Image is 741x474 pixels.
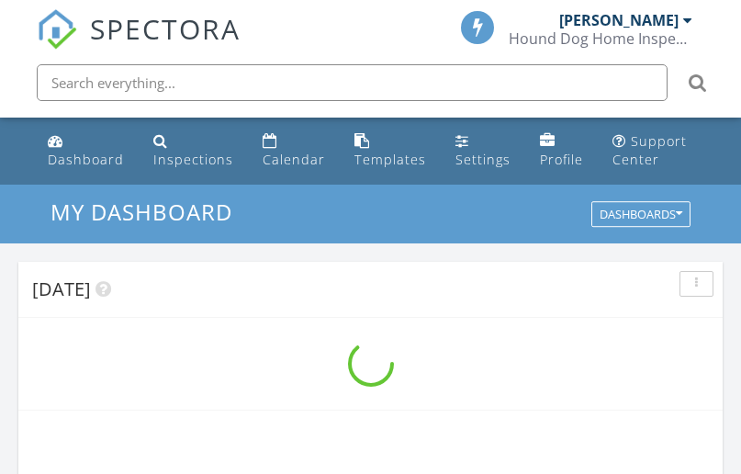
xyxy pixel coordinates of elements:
button: Dashboards [591,202,690,228]
div: Settings [455,151,511,168]
div: Hound Dog Home Inspections [509,29,692,48]
div: Dashboard [48,151,124,168]
a: SPECTORA [37,25,241,63]
span: My Dashboard [51,197,232,227]
span: [DATE] [32,276,91,301]
div: [PERSON_NAME] [559,11,679,29]
a: Templates [347,125,433,177]
a: Support Center [605,125,700,177]
a: Inspections [146,125,241,177]
div: Profile [540,151,583,168]
a: Settings [448,125,518,177]
div: Dashboards [600,209,682,221]
div: Inspections [153,151,233,168]
a: Dashboard [40,125,131,177]
div: Templates [354,151,426,168]
span: SPECTORA [90,9,241,48]
div: Support Center [612,132,687,168]
div: Calendar [263,151,325,168]
img: The Best Home Inspection Software - Spectora [37,9,77,50]
a: Profile [533,125,590,177]
input: Search everything... [37,64,668,101]
a: Calendar [255,125,332,177]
